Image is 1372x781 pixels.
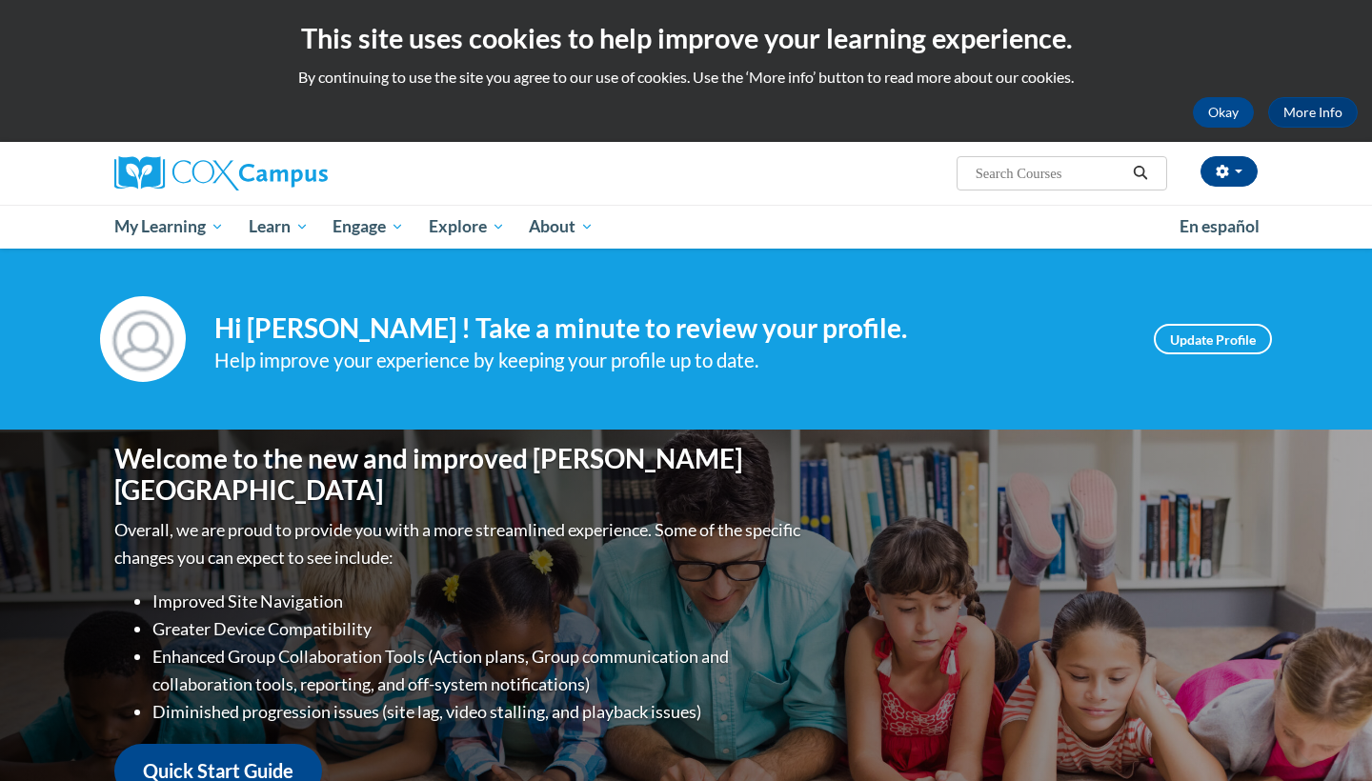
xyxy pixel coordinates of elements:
div: Main menu [86,205,1286,249]
a: Cox Campus [114,156,476,190]
span: Learn [249,215,309,238]
a: More Info [1268,97,1358,128]
h2: This site uses cookies to help improve your learning experience. [14,19,1358,57]
button: Account Settings [1200,156,1258,187]
li: Enhanced Group Collaboration Tools (Action plans, Group communication and collaboration tools, re... [152,643,805,698]
button: Okay [1193,97,1254,128]
button: Search [1126,162,1155,185]
a: Engage [320,205,416,249]
span: My Learning [114,215,224,238]
li: Greater Device Compatibility [152,615,805,643]
span: Explore [429,215,505,238]
span: About [529,215,594,238]
a: Learn [236,205,321,249]
a: My Learning [102,205,236,249]
span: En español [1180,216,1260,236]
li: Diminished progression issues (site lag, video stalling, and playback issues) [152,698,805,726]
a: About [517,205,607,249]
p: By continuing to use the site you agree to our use of cookies. Use the ‘More info’ button to read... [14,67,1358,88]
img: Profile Image [100,296,186,382]
input: Search Courses [974,162,1126,185]
img: Cox Campus [114,156,328,190]
a: Update Profile [1154,324,1272,354]
a: En español [1167,207,1272,247]
h4: Hi [PERSON_NAME] ! Take a minute to review your profile. [214,312,1125,345]
iframe: Button to launch messaging window [1296,705,1357,766]
p: Overall, we are proud to provide you with a more streamlined experience. Some of the specific cha... [114,516,805,571]
li: Improved Site Navigation [152,588,805,615]
a: Explore [416,205,517,249]
span: Engage [333,215,404,238]
h1: Welcome to the new and improved [PERSON_NAME][GEOGRAPHIC_DATA] [114,443,805,507]
div: Help improve your experience by keeping your profile up to date. [214,345,1125,376]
